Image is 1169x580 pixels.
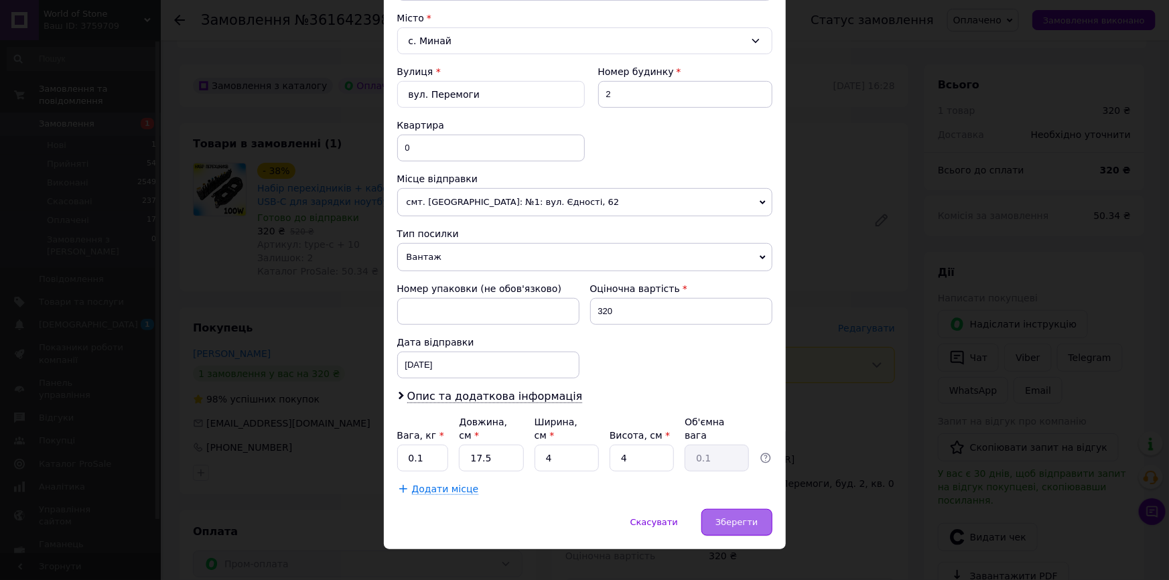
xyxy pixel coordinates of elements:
[459,417,507,441] label: Довжина, см
[397,27,772,54] div: с. Минай
[397,228,459,239] span: Тип посилки
[715,517,758,527] span: Зберегти
[685,415,749,442] div: Об'ємна вага
[397,66,433,77] label: Вулиця
[397,11,772,25] div: Місто
[535,417,577,441] label: Ширина, см
[397,336,579,349] div: Дата відправки
[590,282,772,295] div: Оціночна вартість
[397,188,772,216] span: смт. [GEOGRAPHIC_DATA]: №1: вул. Єдності, 62
[630,517,678,527] span: Скасувати
[397,243,772,271] span: Вантаж
[397,173,478,184] span: Місце відправки
[397,430,444,441] label: Вага, кг
[397,120,444,131] span: Квартира
[412,484,479,495] span: Додати місце
[407,390,583,403] span: Опис та додаткова інформація
[598,66,674,77] span: Номер будинку
[397,282,579,295] div: Номер упаковки (не обов'язково)
[610,430,670,441] label: Висота, см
